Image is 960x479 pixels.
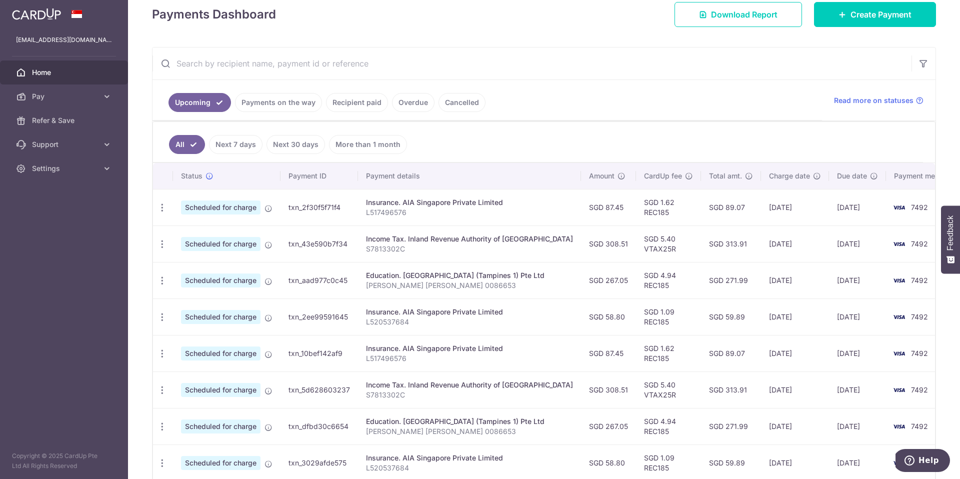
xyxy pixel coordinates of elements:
a: Overdue [392,93,434,112]
span: Settings [32,163,98,173]
td: txn_2f30f5f71f4 [280,189,358,225]
td: [DATE] [829,298,886,335]
p: L520537684 [366,317,573,327]
span: 7492 [911,276,928,284]
td: [DATE] [829,225,886,262]
a: Cancelled [438,93,485,112]
a: Read more on statuses [834,95,923,105]
span: Due date [837,171,867,181]
p: S7813302C [366,244,573,254]
div: Insurance. AIA Singapore Private Limited [366,343,573,353]
td: SGD 1.09 REC185 [636,298,701,335]
td: SGD 308.51 [581,225,636,262]
span: Charge date [769,171,810,181]
td: SGD 308.51 [581,371,636,408]
td: SGD 313.91 [701,371,761,408]
td: SGD 267.05 [581,262,636,298]
span: Scheduled for charge [181,346,260,360]
td: [DATE] [829,371,886,408]
td: SGD 267.05 [581,408,636,444]
td: SGD 271.99 [701,262,761,298]
span: Scheduled for charge [181,456,260,470]
span: Scheduled for charge [181,310,260,324]
td: [DATE] [761,189,829,225]
td: [DATE] [761,298,829,335]
img: Bank Card [889,201,909,213]
input: Search by recipient name, payment id or reference [152,47,911,79]
td: [DATE] [829,189,886,225]
td: [DATE] [761,371,829,408]
td: SGD 89.07 [701,189,761,225]
a: All [169,135,205,154]
span: 7492 [911,422,928,430]
p: [EMAIL_ADDRESS][DOMAIN_NAME] [16,35,112,45]
th: Payment details [358,163,581,189]
button: Feedback - Show survey [941,205,960,273]
div: Insurance. AIA Singapore Private Limited [366,453,573,463]
iframe: Opens a widget where you can find more information [895,449,950,474]
span: Refer & Save [32,115,98,125]
span: Total amt. [709,171,742,181]
span: Scheduled for charge [181,237,260,251]
img: Bank Card [889,311,909,323]
td: [DATE] [761,335,829,371]
span: Scheduled for charge [181,383,260,397]
a: Next 30 days [266,135,325,154]
td: SGD 87.45 [581,189,636,225]
div: Insurance. AIA Singapore Private Limited [366,197,573,207]
img: Bank Card [889,274,909,286]
span: 7492 [911,203,928,211]
span: Download Report [711,8,777,20]
th: Payment ID [280,163,358,189]
td: [DATE] [761,408,829,444]
span: Status [181,171,202,181]
span: 7492 [911,239,928,248]
a: Next 7 days [209,135,262,154]
td: [DATE] [829,262,886,298]
td: SGD 1.62 REC185 [636,335,701,371]
td: txn_aad977c0c45 [280,262,358,298]
a: More than 1 month [329,135,407,154]
h4: Payments Dashboard [152,5,276,23]
img: Bank Card [889,347,909,359]
span: Create Payment [850,8,911,20]
a: Payments on the way [235,93,322,112]
td: txn_43e590b7f34 [280,225,358,262]
span: Amount [589,171,614,181]
span: CardUp fee [644,171,682,181]
td: [DATE] [829,408,886,444]
td: SGD 89.07 [701,335,761,371]
td: txn_5d628603237 [280,371,358,408]
img: Bank Card [889,457,909,469]
div: Education. [GEOGRAPHIC_DATA] (Tampines 1) Pte Ltd [366,270,573,280]
a: Download Report [674,2,802,27]
td: txn_dfbd30c6654 [280,408,358,444]
td: txn_10bef142af9 [280,335,358,371]
td: SGD 271.99 [701,408,761,444]
div: Insurance. AIA Singapore Private Limited [366,307,573,317]
span: Scheduled for charge [181,200,260,214]
span: 7492 [911,385,928,394]
a: Recipient paid [326,93,388,112]
span: 7492 [911,349,928,357]
span: 7492 [911,312,928,321]
span: Scheduled for charge [181,273,260,287]
td: SGD 87.45 [581,335,636,371]
span: Read more on statuses [834,95,913,105]
span: Support [32,139,98,149]
td: SGD 5.40 VTAX25R [636,225,701,262]
div: Education. [GEOGRAPHIC_DATA] (Tampines 1) Pte Ltd [366,416,573,426]
td: [DATE] [829,335,886,371]
p: [PERSON_NAME] [PERSON_NAME] 0086653 [366,280,573,290]
td: txn_2ee99591645 [280,298,358,335]
td: SGD 4.94 REC185 [636,408,701,444]
span: Home [32,67,98,77]
img: CardUp [12,8,61,20]
td: SGD 58.80 [581,298,636,335]
td: SGD 59.89 [701,298,761,335]
span: Feedback [946,215,955,250]
td: SGD 4.94 REC185 [636,262,701,298]
p: L517496576 [366,207,573,217]
a: Upcoming [168,93,231,112]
